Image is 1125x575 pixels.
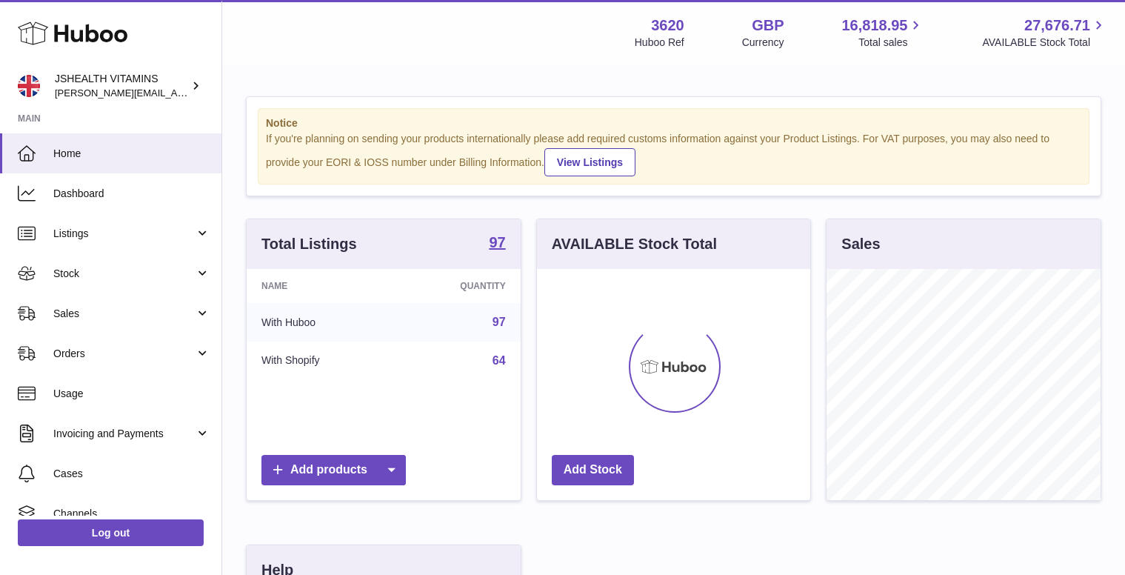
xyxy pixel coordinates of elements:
[261,455,406,485] a: Add products
[53,307,195,321] span: Sales
[18,519,204,546] a: Log out
[55,87,297,99] span: [PERSON_NAME][EMAIL_ADDRESS][DOMAIN_NAME]
[544,148,635,176] a: View Listings
[752,16,784,36] strong: GBP
[55,72,188,100] div: JSHEALTH VITAMINS
[552,234,717,254] h3: AVAILABLE Stock Total
[858,36,924,50] span: Total sales
[53,227,195,241] span: Listings
[247,303,394,342] td: With Huboo
[53,147,210,161] span: Home
[53,267,195,281] span: Stock
[53,187,210,201] span: Dashboard
[489,235,505,250] strong: 97
[1024,16,1090,36] span: 27,676.71
[841,234,880,254] h3: Sales
[493,316,506,328] a: 97
[53,387,210,401] span: Usage
[651,16,684,36] strong: 3620
[53,427,195,441] span: Invoicing and Payments
[53,347,195,361] span: Orders
[841,16,924,50] a: 16,818.95 Total sales
[982,36,1107,50] span: AVAILABLE Stock Total
[394,269,520,303] th: Quantity
[18,75,40,97] img: francesca@jshealthvitamins.com
[266,132,1081,176] div: If you're planning on sending your products internationally please add required customs informati...
[635,36,684,50] div: Huboo Ref
[266,116,1081,130] strong: Notice
[489,235,505,253] a: 97
[493,354,506,367] a: 64
[552,455,634,485] a: Add Stock
[841,16,907,36] span: 16,818.95
[742,36,784,50] div: Currency
[53,507,210,521] span: Channels
[53,467,210,481] span: Cases
[982,16,1107,50] a: 27,676.71 AVAILABLE Stock Total
[247,342,394,380] td: With Shopify
[261,234,357,254] h3: Total Listings
[247,269,394,303] th: Name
